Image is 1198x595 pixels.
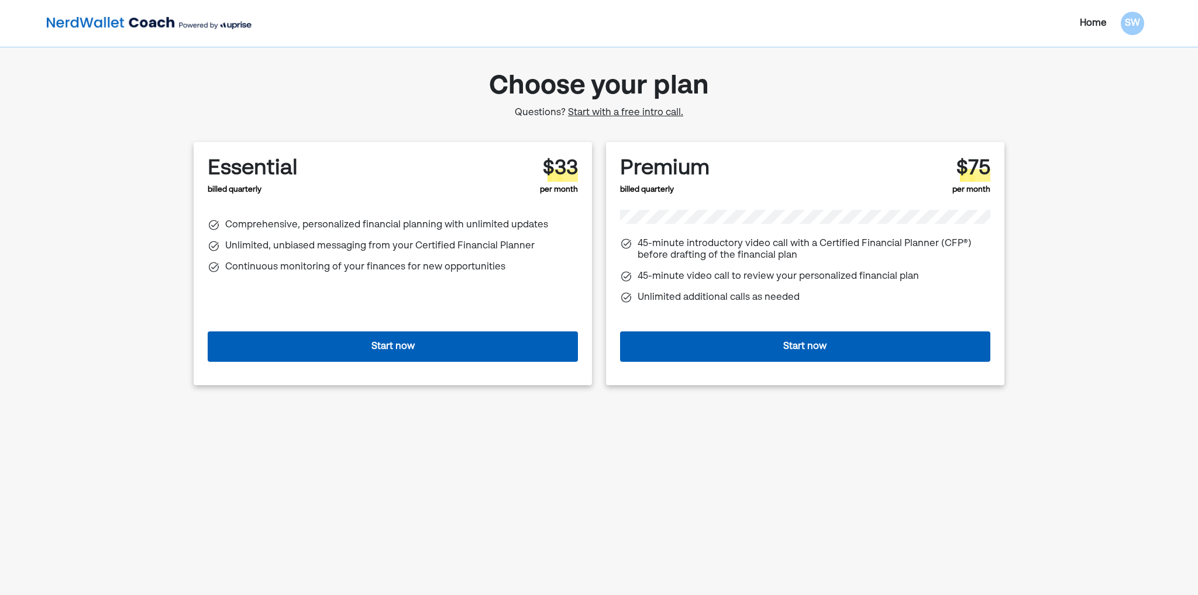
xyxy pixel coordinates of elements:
div: Premium [620,156,710,181]
div: $33 [540,156,578,181]
button: Start now [208,331,578,362]
div: Continuous monitoring of your finances for new opportunities [225,261,505,273]
div: per month [952,156,990,196]
div: Unlimited, unbiased messaging from your Certified Financial Planner [225,240,535,252]
div: Unlimited additional calls as needed [638,292,800,303]
div: Essential [208,156,298,181]
button: Start now [620,331,990,362]
div: 45-minute introductory video call with a Certified Financial Planner (CFP®) before drafting of th... [638,238,990,261]
div: billed quarterly [208,156,298,196]
div: billed quarterly [620,156,710,196]
div: SW [1121,12,1144,35]
div: Home [1080,16,1107,30]
div: Comprehensive, personalized financial planning with unlimited updates [225,219,548,231]
div: per month [540,156,578,196]
span: Start with a free intro call. [568,108,683,117]
div: Choose your plan [489,66,709,107]
div: $75 [952,156,990,181]
div: Questions? [489,107,709,119]
div: 45-minute video call to review your personalized financial plan [638,271,919,282]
